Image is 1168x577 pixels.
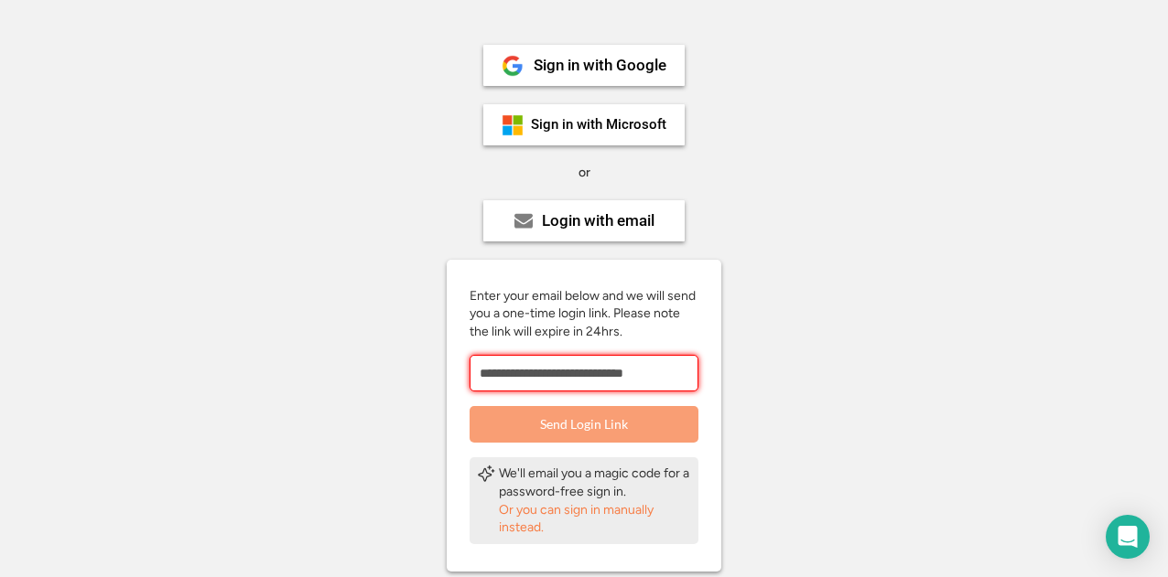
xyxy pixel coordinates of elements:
div: or [579,164,590,182]
div: Sign in with Google [534,58,666,73]
div: Open Intercom Messenger [1106,515,1150,559]
img: 1024px-Google__G__Logo.svg.png [502,55,524,77]
button: Send Login Link [470,406,698,443]
div: Login with email [542,213,654,229]
div: Sign in with Microsoft [531,118,666,132]
div: Enter your email below and we will send you a one-time login link. Please note the link will expi... [470,287,698,341]
img: ms-symbollockup_mssymbol_19.png [502,114,524,136]
div: We'll email you a magic code for a password-free sign in. [499,465,691,500]
div: Or you can sign in manually instead. [499,501,691,537]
